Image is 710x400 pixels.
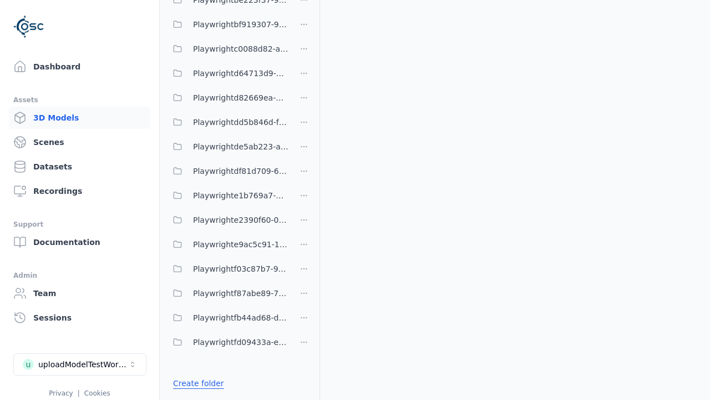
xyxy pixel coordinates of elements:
a: Team [9,282,150,304]
a: Recordings [9,180,150,202]
button: Playwrightd82669ea-7e85-4c9c-baa9-790b3846e5ad [166,87,288,109]
button: Playwrightdd5b846d-fd3c-438e-8fe9-9994751102c7 [166,111,288,133]
button: Playwrighte1b769a7-7552-459c-9171-81ddfa2a54bc [166,184,288,207]
span: Playwrighte1b769a7-7552-459c-9171-81ddfa2a54bc [193,189,288,202]
button: Create folder [166,373,231,393]
button: Playwrightd64713d9-838e-46dc-8759-2d644763092b [166,62,288,84]
span: Playwrightdf81d709-6511-4a67-8e35-601024cdf8cb [193,164,288,178]
a: 3D Models [9,107,150,129]
span: Playwrightd82669ea-7e85-4c9c-baa9-790b3846e5ad [193,91,288,104]
a: Privacy [49,389,73,397]
button: Playwrightde5ab223-a0f8-4a97-be4c-ac610507c281 [166,136,288,158]
span: Playwrightbf919307-9813-40e8-b932-b3a137f52714 [193,18,288,31]
span: Playwrightd64713d9-838e-46dc-8759-2d644763092b [193,67,288,80]
a: Scenes [9,131,150,153]
span: Playwrightf87abe89-795a-4558-b272-1516c46e3a97 [193,287,288,300]
img: Logo [13,11,44,42]
span: Playwrightf03c87b7-9018-4775-a7d1-b47fea0411a7 [193,262,288,276]
span: Playwrightc0088d82-a9f4-4e8c-929c-3d42af70e123 [193,42,288,56]
button: Playwrightc0088d82-a9f4-4e8c-929c-3d42af70e123 [166,38,288,60]
a: Datasets [9,156,150,178]
div: u [23,359,34,370]
button: Playwrighte9ac5c91-1b2b-4bc1-b5a3-a4be549dee4f [166,233,288,256]
a: Sessions [9,307,150,329]
div: Admin [13,269,146,282]
button: Playwrightf03c87b7-9018-4775-a7d1-b47fea0411a7 [166,258,288,280]
button: Playwrighte2390f60-03f3-479d-b54a-66d59fed9540 [166,209,288,231]
a: Dashboard [9,56,150,78]
span: Playwrightde5ab223-a0f8-4a97-be4c-ac610507c281 [193,140,288,153]
span: Playwrightfd09433a-e09a-46f2-a8d1-9ed2645adf93 [193,336,288,349]
button: Playwrightfb44ad68-da23-4d2e-bdbe-6e902587d381 [166,307,288,329]
span: Playwrightdd5b846d-fd3c-438e-8fe9-9994751102c7 [193,116,288,129]
button: Playwrightfd09433a-e09a-46f2-a8d1-9ed2645adf93 [166,331,288,353]
button: Playwrightdf81d709-6511-4a67-8e35-601024cdf8cb [166,160,288,182]
span: Playwrighte9ac5c91-1b2b-4bc1-b5a3-a4be549dee4f [193,238,288,251]
div: Support [13,218,146,231]
span: | [78,389,80,397]
div: Assets [13,93,146,107]
span: Playwrighte2390f60-03f3-479d-b54a-66d59fed9540 [193,213,288,227]
a: Documentation [9,231,150,253]
button: Select a workspace [13,353,146,376]
a: Create folder [173,378,224,389]
button: Playwrightf87abe89-795a-4558-b272-1516c46e3a97 [166,282,288,304]
div: uploadModelTestWorkspace [38,359,128,370]
button: Playwrightbf919307-9813-40e8-b932-b3a137f52714 [166,13,288,36]
span: Playwrightfb44ad68-da23-4d2e-bdbe-6e902587d381 [193,311,288,324]
a: Cookies [84,389,110,397]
